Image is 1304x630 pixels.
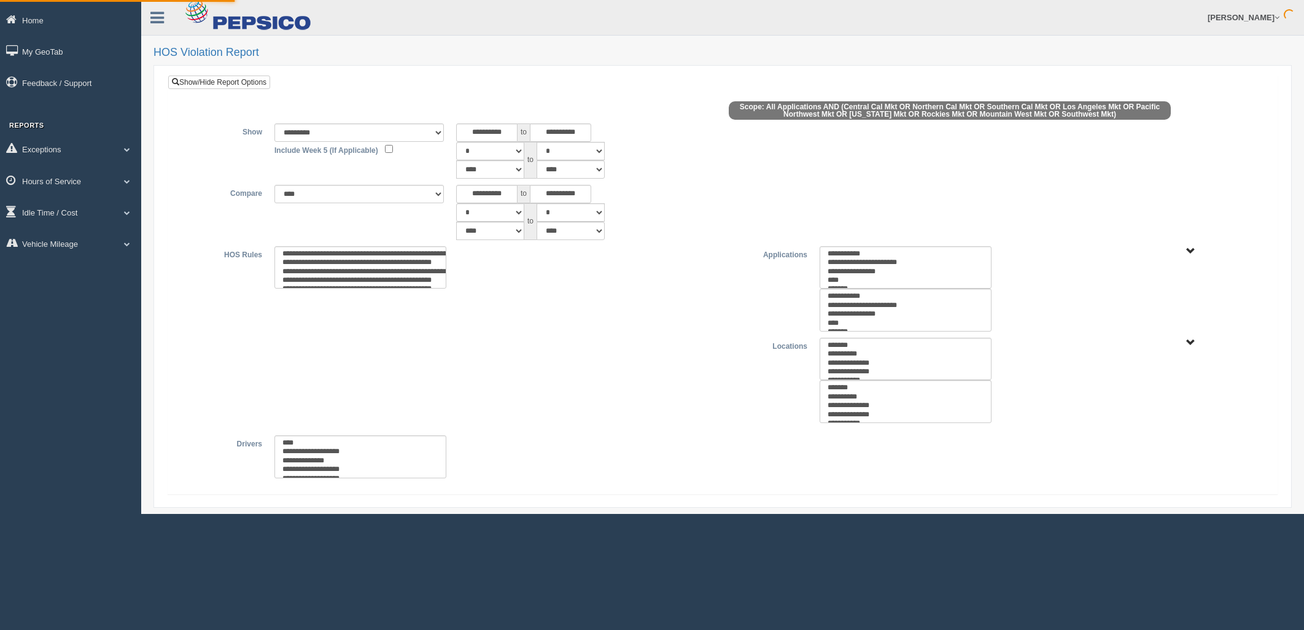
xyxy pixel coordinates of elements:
label: Locations [723,338,813,352]
span: Scope: All Applications AND (Central Cal Mkt OR Northern Cal Mkt OR Southern Cal Mkt OR Los Angel... [729,101,1171,120]
a: Show/Hide Report Options [168,76,270,89]
label: HOS Rules [177,246,268,261]
span: to [524,142,537,179]
label: Drivers [177,435,268,450]
span: to [518,123,530,142]
span: to [524,203,537,240]
label: Applications [723,246,813,261]
h2: HOS Violation Report [153,47,1292,59]
label: Show [177,123,268,138]
label: Compare [177,185,268,200]
label: Include Week 5 (If Applicable) [274,142,378,157]
span: to [518,185,530,203]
